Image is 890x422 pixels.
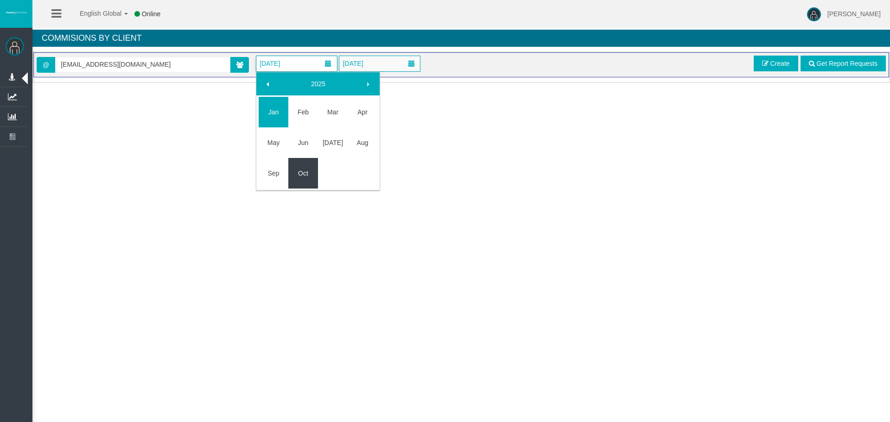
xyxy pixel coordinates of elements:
input: Search partner... [56,57,230,72]
span: @ [37,57,55,73]
a: [DATE] [318,134,348,151]
a: Oct [288,165,318,182]
span: Get Report Requests [816,60,877,67]
a: Jan [259,104,288,120]
a: Feb [288,104,318,120]
span: [DATE] [257,57,283,70]
a: Aug [348,134,377,151]
span: English Global [68,10,121,17]
a: 2025 [279,76,358,92]
img: logo.svg [5,11,28,14]
a: Mar [318,104,348,120]
span: [PERSON_NAME] [827,10,881,18]
a: May [259,134,288,151]
span: Online [142,10,160,18]
a: Apr [348,104,377,120]
td: Current focused date is Wednesday, January 01, 2025 [259,97,288,127]
img: user-image [807,7,821,21]
span: Create [770,60,790,67]
span: [DATE] [340,57,366,70]
a: Jun [288,134,318,151]
a: Sep [259,165,288,182]
h4: Commisions By Client [32,30,890,47]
